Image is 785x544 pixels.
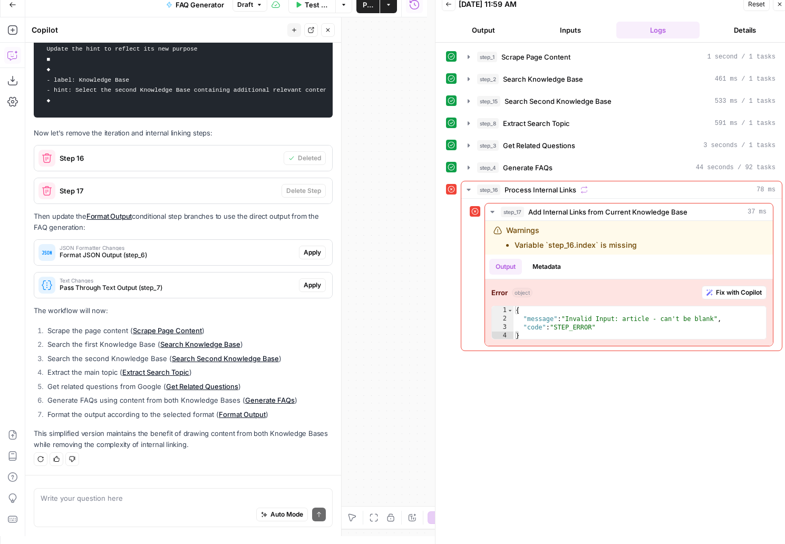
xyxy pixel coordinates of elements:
button: Metadata [526,259,567,275]
button: Delete Step [282,184,326,198]
code: ■ Update the hint to reflect its new purpose ■ ◆ - label: Knowledge Base - hint: Select the secon... [41,28,326,112]
span: Delete Step [286,186,321,196]
button: Output [489,259,522,275]
span: step_4 [477,162,499,173]
button: Logs [616,22,700,38]
div: Copilot [32,25,284,35]
a: Get Related Questions [166,382,238,391]
span: step_15 [477,96,500,106]
p: Then update the conditional step branches to use the direct output from the FAQ generation: [34,211,333,233]
span: 78 ms [757,185,776,195]
button: Inputs [529,22,613,38]
span: step_1 [477,52,497,62]
span: step_17 [501,207,524,217]
span: Search Second Knowledge Base [505,96,612,106]
li: Scrape the page content ( ) [45,325,333,336]
button: Apply [299,278,326,292]
li: Search the first Knowledge Base ( ) [45,339,333,349]
button: 1 second / 1 tasks [461,48,782,65]
a: Scrape Page Content [133,326,202,335]
span: step_16 [477,184,500,195]
span: 44 seconds / 92 tasks [696,163,776,172]
span: Generate FAQs [503,162,553,173]
button: 78 ms [461,181,782,198]
div: Warnings [506,225,637,250]
span: step_2 [477,74,499,84]
li: Variable `step_16.index` is missing [515,240,637,250]
button: Apply [299,246,326,259]
div: 2 [492,315,513,323]
span: Add Internal Links from Current Knowledge Base [528,207,687,217]
span: Scrape Page Content [501,52,570,62]
span: Format JSON Output (step_6) [60,250,295,260]
button: 3 seconds / 1 tasks [461,137,782,154]
button: 461 ms / 1 tasks [461,71,782,88]
button: 44 seconds / 92 tasks [461,159,782,176]
button: 591 ms / 1 tasks [461,115,782,132]
li: Search the second Knowledge Base ( ) [45,353,333,364]
span: Step 16 [60,153,279,163]
span: 3 seconds / 1 tasks [703,141,776,150]
span: Get Related Questions [503,140,575,151]
li: Get related questions from Google ( ) [45,381,333,392]
p: Now let's remove the iteration and internal linking steps: [34,128,333,139]
span: Pass Through Text Output (step_7) [60,283,295,293]
span: 461 ms / 1 tasks [715,74,776,84]
button: Auto Mode [256,508,308,522]
p: This simplified version maintains the benefit of drawing content from both Knowledge Bases while ... [34,428,333,450]
span: Step 17 [60,186,277,196]
span: Apply [304,248,321,257]
li: Generate FAQs using content from both Knowledge Bases ( ) [45,395,333,405]
span: Apply [304,280,321,290]
span: Process Internal Links [505,184,576,195]
span: Search Knowledge Base [503,74,583,84]
span: 533 ms / 1 tasks [715,96,776,106]
div: 4 [492,332,513,340]
span: 37 ms [748,207,767,217]
a: Search Knowledge Base [160,340,240,348]
span: Extract Search Topic [503,118,570,129]
span: step_3 [477,140,499,151]
div: 37 ms [485,221,773,346]
div: 3 [492,323,513,332]
button: Fix with Copilot [702,286,767,299]
button: Deleted [284,151,326,165]
p: The workflow will now: [34,305,333,316]
button: 533 ms / 1 tasks [461,93,782,110]
span: Deleted [298,153,321,163]
a: Extract Search Topic [122,368,189,376]
span: JSON Formatter Changes [60,245,295,250]
span: object [512,288,532,297]
a: Generate FAQs [245,396,295,404]
li: Format the output according to the selected format ( ) [45,409,333,420]
a: Format Output [219,410,266,419]
span: Fix with Copilot [716,288,762,297]
div: 78 ms [461,199,782,351]
strong: Error [491,287,508,298]
span: Toggle code folding, rows 1 through 4 [507,306,513,315]
a: Search Second Knowledge Base [172,354,279,363]
a: Format Output [86,212,132,220]
li: Extract the main topic ( ) [45,367,333,377]
span: step_8 [477,118,499,129]
button: Output [442,22,525,38]
div: 1 [492,306,513,315]
span: Text Changes [60,278,295,283]
button: 37 ms [485,203,773,220]
span: 591 ms / 1 tasks [715,119,776,128]
span: 1 second / 1 tasks [707,52,776,62]
span: Auto Mode [270,510,303,520]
